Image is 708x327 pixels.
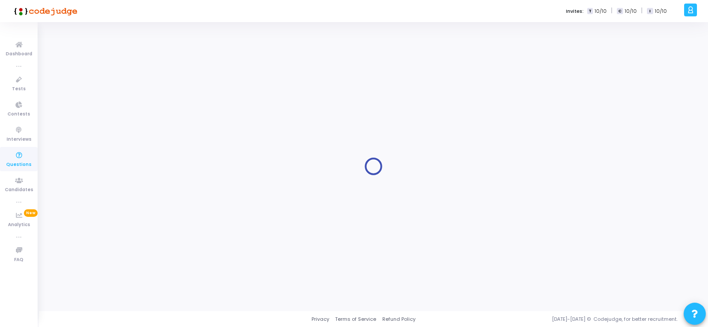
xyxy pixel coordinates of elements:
span: | [611,6,612,15]
span: T [587,8,593,15]
span: 10/10 [595,8,607,15]
a: Terms of Service [335,315,376,323]
a: Privacy [312,315,329,323]
span: Interviews [7,136,31,143]
span: 10/10 [625,8,637,15]
span: Analytics [8,221,30,229]
span: Tests [12,85,26,93]
span: Dashboard [6,50,32,58]
img: logo [11,2,77,20]
div: [DATE]-[DATE] © Codejudge, for better recruitment. [416,315,697,323]
span: Candidates [5,186,33,194]
label: Invites: [566,8,584,15]
span: 10/10 [655,8,667,15]
span: | [641,6,643,15]
span: I [647,8,653,15]
span: Questions [6,161,31,169]
span: New [24,209,38,217]
span: Contests [8,111,30,118]
span: FAQ [14,256,23,264]
span: C [617,8,623,15]
a: Refund Policy [382,315,416,323]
